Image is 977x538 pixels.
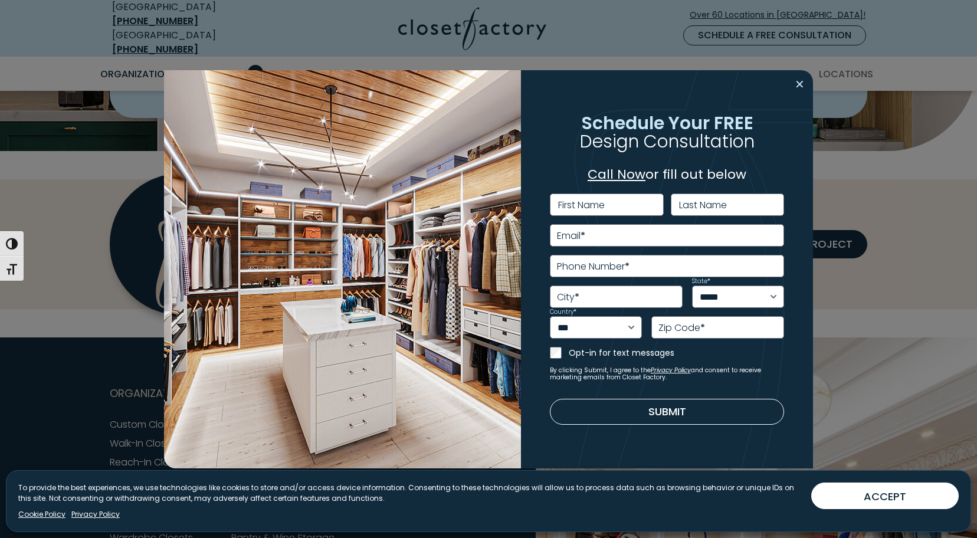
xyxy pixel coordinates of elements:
label: Last Name [679,201,727,210]
a: Privacy Policy [651,366,691,375]
label: Zip Code [658,323,705,333]
span: Schedule Your FREE [581,110,753,135]
a: Cookie Policy [18,509,65,520]
span: Design Consultation [580,129,755,154]
label: State [692,278,710,284]
img: Walk in closet with island [164,70,521,468]
label: Email [557,231,585,241]
label: Opt-in for text messages [569,347,785,359]
button: Close modal [791,75,808,94]
label: First Name [558,201,605,210]
label: City [557,293,579,302]
p: or fill out below [550,165,785,184]
small: By clicking Submit, I agree to the and consent to receive marketing emails from Closet Factory. [550,367,785,381]
a: Call Now [588,165,645,183]
a: Privacy Policy [71,509,120,520]
button: Submit [550,399,785,425]
p: To provide the best experiences, we use technologies like cookies to store and/or access device i... [18,483,802,504]
label: Phone Number [557,262,630,271]
label: Country [550,309,576,315]
button: ACCEPT [811,483,959,509]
